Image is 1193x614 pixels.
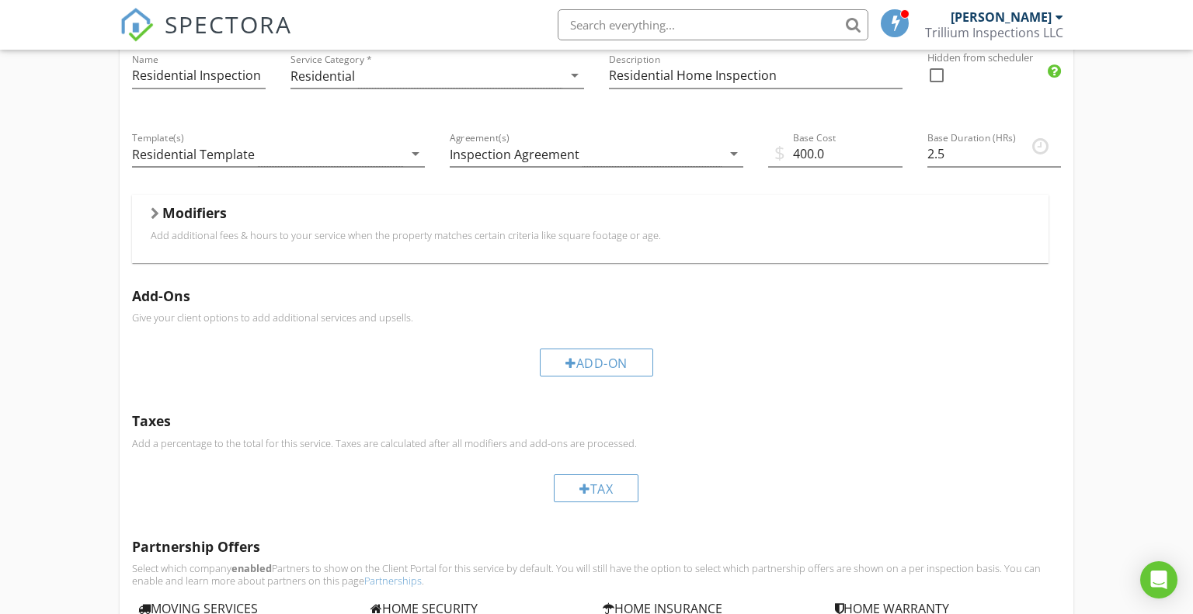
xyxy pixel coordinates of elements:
h5: Taxes [132,413,1062,428]
i: arrow_drop_down [725,144,743,163]
i: arrow_drop_down [406,144,425,163]
div: Add-On [540,349,653,376]
input: Description [609,63,903,88]
h5: Partnership Offers [132,539,1062,554]
div: Residential Template [132,147,255,161]
p: Add a percentage to the total for this service. Taxes are calculated after all modifiers and add-... [132,437,1062,449]
b: enabled [231,561,272,575]
input: Name [132,63,266,88]
p: Select which company Partners to show on the Client Portal for this service by default. You will ... [132,562,1062,587]
input: Base Duration (HRs) [927,141,1062,167]
div: Open Intercom Messenger [1140,561,1177,598]
h5: Add-Ons [132,288,1062,304]
input: Base Cost [768,141,903,167]
h5: Modifiers [162,205,227,220]
a: Partnerships [364,574,422,588]
a: SPECTORA [120,21,292,54]
span: SPECTORA [165,8,292,40]
div: Residential [290,69,355,83]
div: [PERSON_NAME] [951,9,1052,25]
div: Trillium Inspections LLC [925,25,1063,40]
img: The Best Home Inspection Software - Spectora [120,8,154,42]
p: Add additional fees & hours to your service when the property matches certain criteria like squar... [151,229,1031,241]
p: Give your client options to add additional services and upsells. [132,311,1062,324]
div: Inspection Agreement [450,147,579,161]
input: Search everything... [558,9,868,40]
span: $ [774,139,785,167]
div: Tax [554,474,638,502]
i: arrow_drop_down [565,66,584,85]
